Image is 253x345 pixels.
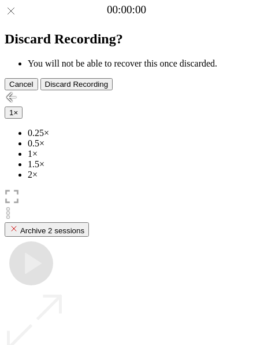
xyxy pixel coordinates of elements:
button: Discard Recording [40,78,113,90]
li: You will not be able to recover this once discarded. [28,58,248,69]
li: 0.5× [28,138,248,149]
li: 2× [28,170,248,180]
h2: Discard Recording? [5,31,248,47]
li: 0.25× [28,128,248,138]
span: 1 [9,108,13,117]
button: Archive 2 sessions [5,222,89,237]
li: 1.5× [28,159,248,170]
a: 00:00:00 [107,3,146,16]
button: 1× [5,107,23,119]
li: 1× [28,149,248,159]
button: Cancel [5,78,38,90]
div: Archive 2 sessions [9,224,84,235]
